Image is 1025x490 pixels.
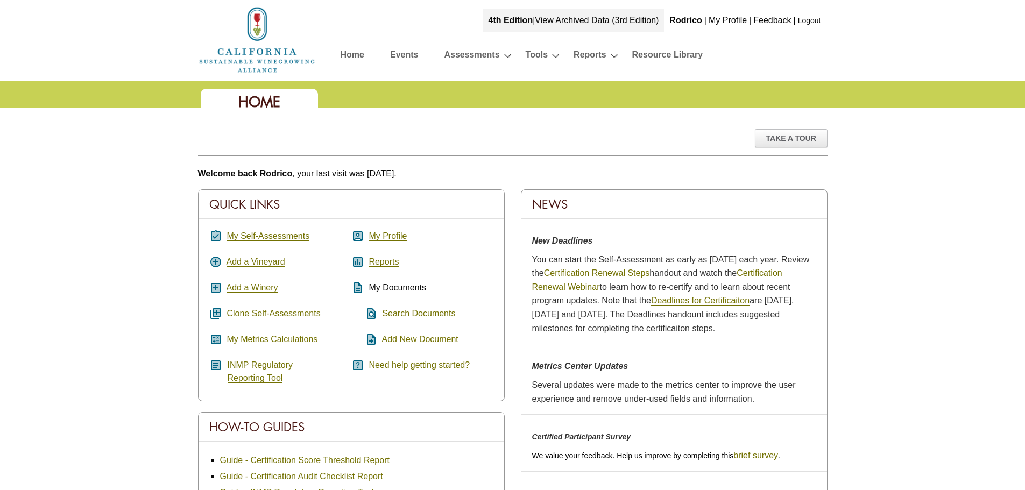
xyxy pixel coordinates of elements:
[199,190,504,219] div: Quick Links
[209,230,222,243] i: assignment_turned_in
[532,380,796,403] span: Several updates were made to the metrics center to improve the user experience and remove under-u...
[748,9,752,32] div: |
[238,93,280,111] span: Home
[227,231,309,241] a: My Self-Assessments
[444,47,499,66] a: Assessments
[341,47,364,66] a: Home
[733,451,778,460] a: brief survey
[220,456,390,465] a: Guide - Certification Score Threshold Report
[526,47,548,66] a: Tools
[532,361,628,371] strong: Metrics Center Updates
[651,296,750,306] a: Deadlines for Certificaiton
[351,255,364,268] i: assessment
[521,190,827,219] div: News
[755,129,828,147] div: Take A Tour
[489,16,533,25] strong: 4th Edition
[220,472,383,481] a: Guide - Certification Audit Checklist Report
[209,255,222,268] i: add_circle
[382,335,458,344] a: Add New Document
[793,9,797,32] div: |
[483,9,665,32] div: |
[390,47,418,66] a: Events
[199,413,504,442] div: How-To Guides
[532,432,631,441] em: Certified Participant Survey
[669,16,702,25] b: Rodrico
[532,236,593,245] strong: New Deadlines
[209,281,222,294] i: add_box
[227,283,278,293] a: Add a Winery
[532,268,782,292] a: Certification Renewal Webinar
[198,5,316,74] img: logo_cswa2x.png
[198,34,316,44] a: Home
[369,360,470,370] a: Need help getting started?
[351,230,364,243] i: account_box
[209,359,222,372] i: article
[351,281,364,294] i: description
[227,309,320,318] a: Clone Self-Assessments
[709,16,747,25] a: My Profile
[532,451,780,460] span: We value your feedback. Help us improve by completing this .
[209,307,222,320] i: queue
[198,167,828,181] p: , your last visit was [DATE].
[198,169,293,178] b: Welcome back Rodrico
[532,253,816,336] p: You can start the Self-Assessment as early as [DATE] each year. Review the handout and watch the ...
[535,16,659,25] a: View Archived Data (3rd Edition)
[369,283,426,292] span: My Documents
[369,257,399,267] a: Reports
[382,309,455,318] a: Search Documents
[574,47,606,66] a: Reports
[228,360,293,383] a: INMP RegulatoryReporting Tool
[632,47,703,66] a: Resource Library
[544,268,650,278] a: Certification Renewal Steps
[209,333,222,346] i: calculate
[227,335,317,344] a: My Metrics Calculations
[351,359,364,372] i: help_center
[351,307,378,320] i: find_in_page
[753,16,791,25] a: Feedback
[369,231,407,241] a: My Profile
[351,333,378,346] i: note_add
[227,257,285,267] a: Add a Vineyard
[798,16,821,25] a: Logout
[703,9,708,32] div: |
